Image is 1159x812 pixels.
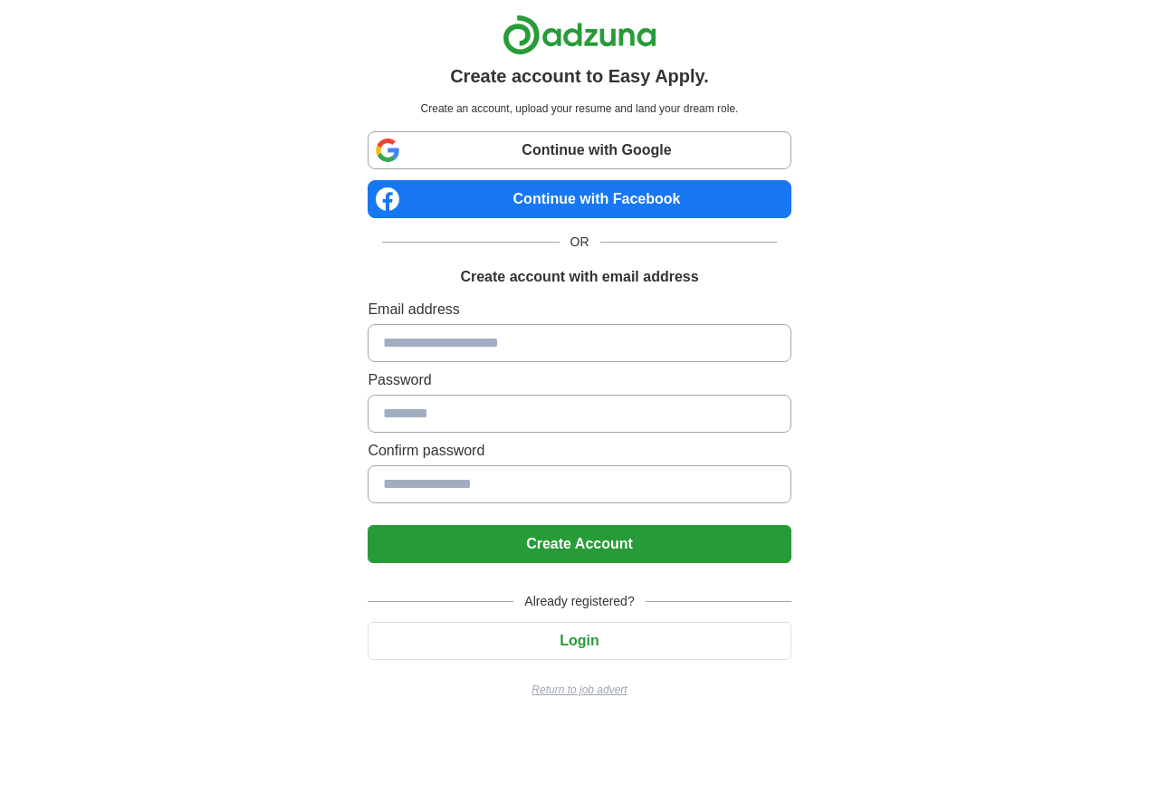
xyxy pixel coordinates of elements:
h1: Create account with email address [460,266,698,288]
a: Continue with Facebook [368,180,790,218]
a: Return to job advert [368,682,790,698]
a: Continue with Google [368,131,790,169]
button: Create Account [368,525,790,563]
span: Already registered? [513,592,645,611]
a: Login [368,633,790,648]
p: Create an account, upload your resume and land your dream role. [371,100,787,117]
span: OR [560,233,600,252]
label: Email address [368,299,790,320]
label: Password [368,369,790,391]
h1: Create account to Easy Apply. [450,62,709,90]
img: Adzuna logo [503,14,656,55]
label: Confirm password [368,440,790,462]
button: Login [368,622,790,660]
